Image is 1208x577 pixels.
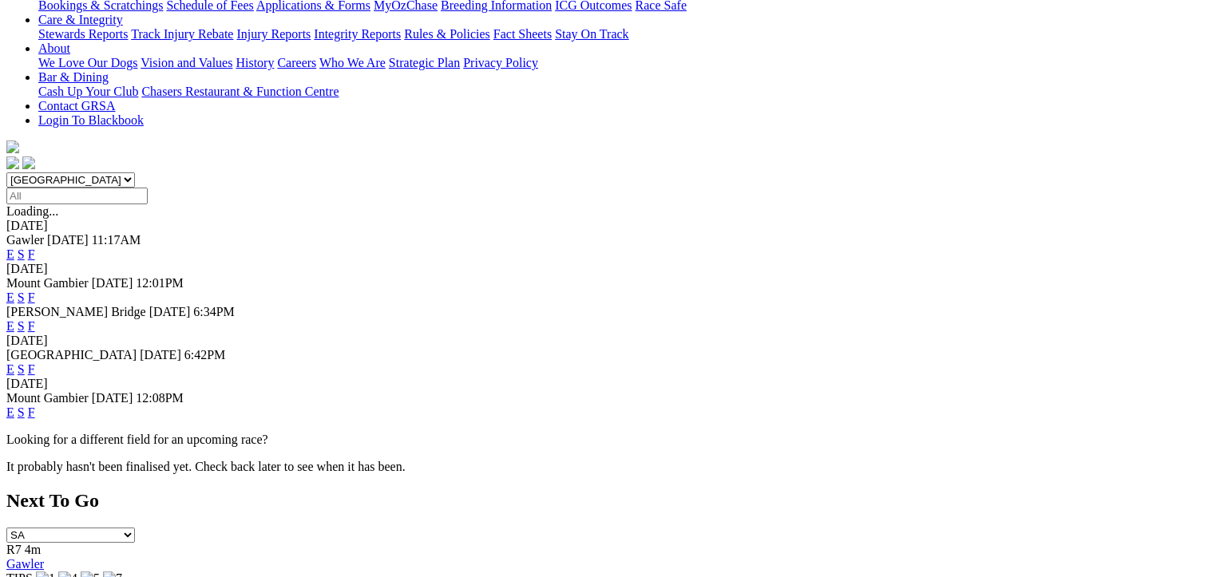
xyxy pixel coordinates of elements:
[236,56,274,69] a: History
[6,348,137,362] span: [GEOGRAPHIC_DATA]
[38,27,1202,41] div: Care & Integrity
[493,27,552,41] a: Fact Sheets
[38,56,137,69] a: We Love Our Dogs
[38,70,109,84] a: Bar & Dining
[6,262,1202,276] div: [DATE]
[6,460,406,473] partial: It probably hasn't been finalised yet. Check back later to see when it has been.
[389,56,460,69] a: Strategic Plan
[236,27,311,41] a: Injury Reports
[18,290,25,304] a: S
[28,362,35,376] a: F
[38,113,144,127] a: Login To Blackbook
[6,305,146,318] span: [PERSON_NAME] Bridge
[18,405,25,419] a: S
[6,377,1202,391] div: [DATE]
[141,56,232,69] a: Vision and Values
[6,188,148,204] input: Select date
[92,391,133,405] span: [DATE]
[18,247,25,261] a: S
[6,362,14,376] a: E
[6,490,1202,512] h2: Next To Go
[6,140,19,153] img: logo-grsa-white.png
[6,156,19,169] img: facebook.svg
[92,233,141,247] span: 11:17AM
[92,276,133,290] span: [DATE]
[38,56,1202,70] div: About
[28,290,35,304] a: F
[140,348,181,362] span: [DATE]
[38,85,1202,99] div: Bar & Dining
[6,290,14,304] a: E
[6,405,14,419] a: E
[6,557,44,571] a: Gawler
[6,433,1202,447] p: Looking for a different field for an upcoming race?
[277,56,316,69] a: Careers
[314,27,401,41] a: Integrity Reports
[18,319,25,333] a: S
[6,543,22,556] span: R7
[38,27,128,41] a: Stewards Reports
[6,391,89,405] span: Mount Gambier
[25,543,41,556] span: 4m
[6,319,14,333] a: E
[319,56,386,69] a: Who We Are
[38,99,115,113] a: Contact GRSA
[22,156,35,169] img: twitter.svg
[18,362,25,376] a: S
[28,247,35,261] a: F
[38,85,138,98] a: Cash Up Your Club
[6,219,1202,233] div: [DATE]
[28,319,35,333] a: F
[47,233,89,247] span: [DATE]
[6,233,44,247] span: Gawler
[136,391,184,405] span: 12:08PM
[28,405,35,419] a: F
[463,56,538,69] a: Privacy Policy
[6,276,89,290] span: Mount Gambier
[6,204,58,218] span: Loading...
[149,305,191,318] span: [DATE]
[38,13,123,26] a: Care & Integrity
[141,85,339,98] a: Chasers Restaurant & Function Centre
[38,41,70,55] a: About
[555,27,628,41] a: Stay On Track
[6,334,1202,348] div: [DATE]
[404,27,490,41] a: Rules & Policies
[131,27,233,41] a: Track Injury Rebate
[184,348,226,362] span: 6:42PM
[193,305,235,318] span: 6:34PM
[6,247,14,261] a: E
[136,276,184,290] span: 12:01PM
